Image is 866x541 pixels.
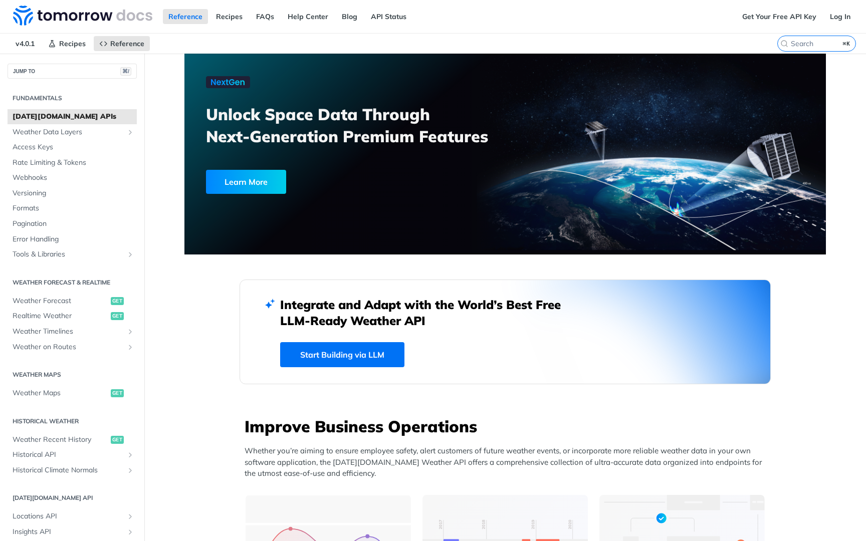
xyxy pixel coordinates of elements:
[8,340,137,355] a: Weather on RoutesShow subpages for Weather on Routes
[13,327,124,337] span: Weather Timelines
[8,309,137,324] a: Realtime Weatherget
[8,324,137,339] a: Weather TimelinesShow subpages for Weather Timelines
[245,415,771,437] h3: Improve Business Operations
[13,203,134,213] span: Formats
[8,417,137,426] h2: Historical Weather
[8,294,137,309] a: Weather Forecastget
[251,9,280,24] a: FAQs
[59,39,86,48] span: Recipes
[94,36,150,51] a: Reference
[8,155,137,170] a: Rate Limiting & Tokens
[13,6,152,26] img: Tomorrow.io Weather API Docs
[8,524,137,539] a: Insights APIShow subpages for Insights API
[245,445,771,479] p: Whether you’re aiming to ensure employee safety, alert customers of future weather events, or inc...
[8,125,137,140] a: Weather Data LayersShow subpages for Weather Data Layers
[8,216,137,231] a: Pagination
[110,39,144,48] span: Reference
[111,297,124,305] span: get
[8,201,137,216] a: Formats
[8,232,137,247] a: Error Handling
[8,64,137,79] button: JUMP TO⌘/
[13,234,134,244] span: Error Handling
[8,463,137,478] a: Historical Climate NormalsShow subpages for Historical Climate Normals
[280,297,576,329] h2: Integrate and Adapt with the World’s Best Free LLM-Ready Weather API
[120,67,131,76] span: ⌘/
[8,278,137,287] h2: Weather Forecast & realtime
[8,247,137,262] a: Tools & LibrariesShow subpages for Tools & Libraries
[13,249,124,259] span: Tools & Libraries
[737,9,822,24] a: Get Your Free API Key
[126,528,134,536] button: Show subpages for Insights API
[126,466,134,474] button: Show subpages for Historical Climate Normals
[206,76,250,88] img: NextGen
[13,527,124,537] span: Insights API
[13,435,108,445] span: Weather Recent History
[282,9,334,24] a: Help Center
[13,142,134,152] span: Access Keys
[13,127,124,137] span: Weather Data Layers
[8,170,137,185] a: Webhooks
[13,188,134,198] span: Versioning
[210,9,248,24] a: Recipes
[824,9,856,24] a: Log In
[13,311,108,321] span: Realtime Weather
[13,112,134,122] span: [DATE][DOMAIN_NAME] APIs
[13,465,124,475] span: Historical Climate Normals
[111,312,124,320] span: get
[13,511,124,521] span: Locations API
[13,173,134,183] span: Webhooks
[13,342,124,352] span: Weather on Routes
[840,39,853,49] kbd: ⌘K
[126,512,134,520] button: Show subpages for Locations API
[163,9,208,24] a: Reference
[13,450,124,460] span: Historical API
[206,170,454,194] a: Learn More
[43,36,91,51] a: Recipes
[8,432,137,447] a: Weather Recent Historyget
[126,451,134,459] button: Show subpages for Historical API
[336,9,363,24] a: Blog
[8,109,137,124] a: [DATE][DOMAIN_NAME] APIs
[8,94,137,103] h2: Fundamentals
[111,389,124,397] span: get
[206,170,286,194] div: Learn More
[13,296,108,306] span: Weather Forecast
[126,343,134,351] button: Show subpages for Weather on Routes
[365,9,412,24] a: API Status
[780,40,788,48] svg: Search
[280,342,404,367] a: Start Building via LLM
[8,186,137,201] a: Versioning
[8,140,137,155] a: Access Keys
[8,493,137,502] h2: [DATE][DOMAIN_NAME] API
[126,328,134,336] button: Show subpages for Weather Timelines
[13,388,108,398] span: Weather Maps
[8,386,137,401] a: Weather Mapsget
[8,447,137,462] a: Historical APIShow subpages for Historical API
[126,250,134,258] button: Show subpages for Tools & Libraries
[126,128,134,136] button: Show subpages for Weather Data Layers
[13,158,134,168] span: Rate Limiting & Tokens
[13,219,134,229] span: Pagination
[206,103,516,147] h3: Unlock Space Data Through Next-Generation Premium Features
[8,509,137,524] a: Locations APIShow subpages for Locations API
[8,370,137,379] h2: Weather Maps
[10,36,40,51] span: v4.0.1
[111,436,124,444] span: get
